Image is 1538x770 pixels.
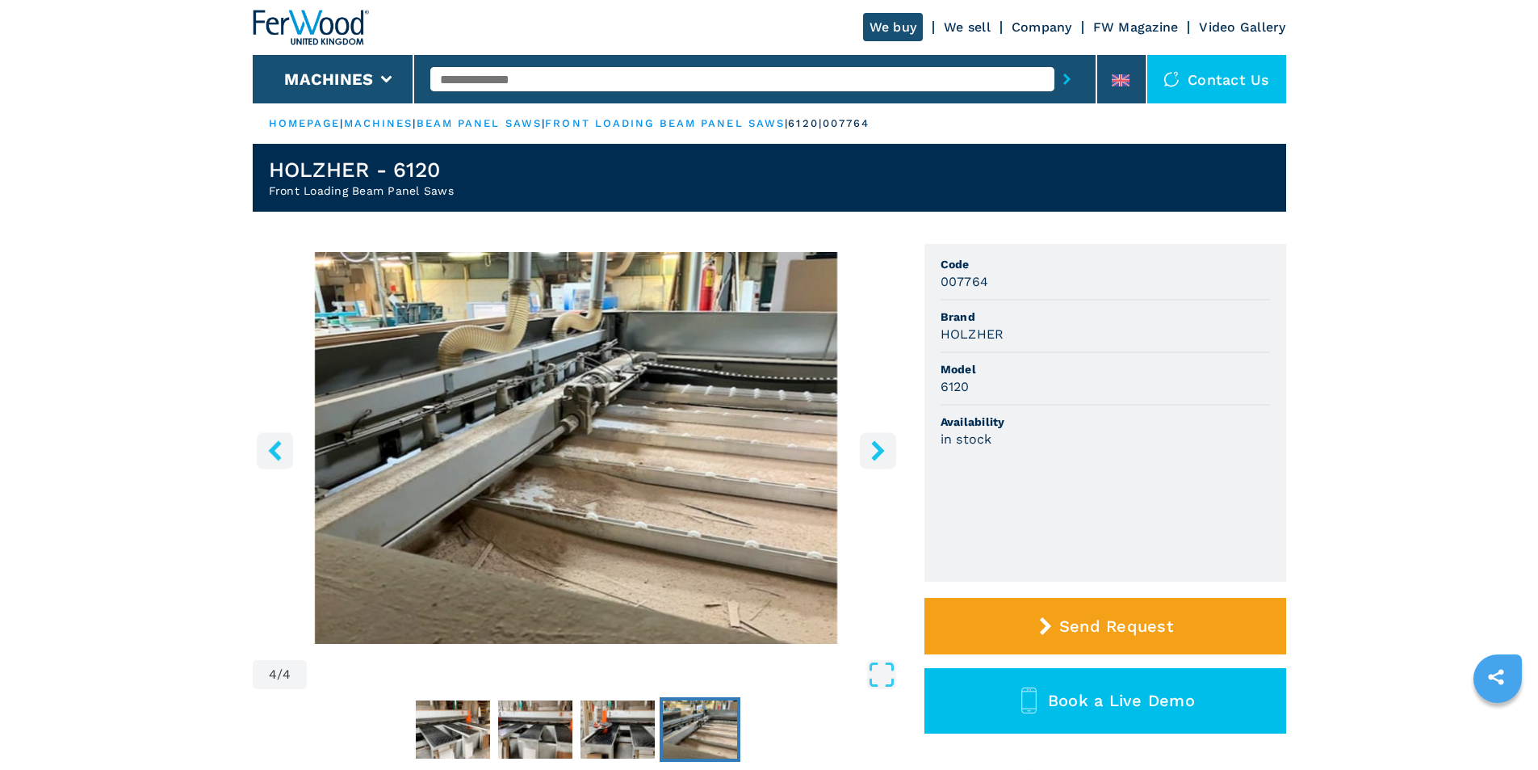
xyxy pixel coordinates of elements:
a: sharethis [1476,657,1516,697]
button: Book a Live Demo [924,668,1286,734]
a: We buy [863,13,924,41]
a: We sell [944,19,991,35]
p: 007764 [823,116,870,131]
button: Go to Slide 4 [660,697,740,762]
img: b737f9cae259e6cedb71e2991033afcb [416,701,490,759]
a: Video Gallery [1199,19,1285,35]
button: Send Request [924,598,1286,654]
span: Availability [941,414,1270,430]
a: FW Magazine [1093,19,1179,35]
h3: 6120 [941,377,970,396]
span: | [542,117,545,129]
h2: Front Loading Beam Panel Saws [269,183,454,199]
a: front loading beam panel saws [545,117,785,129]
span: | [340,117,343,129]
span: 4 [283,668,291,681]
nav: Thumbnail Navigation [253,697,900,762]
div: Go to Slide 4 [253,252,900,644]
span: Brand [941,309,1270,325]
h3: 007764 [941,272,989,291]
h3: HOLZHER [941,325,1004,343]
span: 4 [269,668,277,681]
iframe: Chat [1469,697,1526,758]
button: right-button [860,432,896,469]
button: Go to Slide 1 [413,697,493,762]
span: Code [941,256,1270,272]
button: Go to Slide 2 [495,697,576,762]
img: Front Loading Beam Panel Saws HOLZHER 6120 [253,252,900,644]
img: Ferwood [253,10,369,45]
p: 6120 | [788,116,823,131]
div: Contact us [1147,55,1286,103]
button: left-button [257,432,293,469]
span: Book a Live Demo [1048,691,1195,710]
span: Model [941,361,1270,377]
button: Go to Slide 3 [577,697,658,762]
button: Machines [284,69,373,89]
a: Company [1012,19,1072,35]
h1: HOLZHER - 6120 [269,157,454,183]
img: 316fe341933ca71ee3743152f840b251 [580,701,655,759]
h3: in stock [941,430,992,448]
span: | [785,117,788,129]
a: beam panel saws [417,117,543,129]
a: HOMEPAGE [269,117,341,129]
span: / [277,668,283,681]
span: | [413,117,416,129]
button: submit-button [1054,61,1079,98]
a: machines [344,117,413,129]
img: Contact us [1163,71,1180,87]
img: bea1ac9a5a5299313c5ecdb00f77368d [498,701,572,759]
img: 95c7ea4c4eff18fee789cb15b6e59846 [663,701,737,759]
span: Send Request [1059,616,1173,636]
button: Open Fullscreen [311,660,895,689]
